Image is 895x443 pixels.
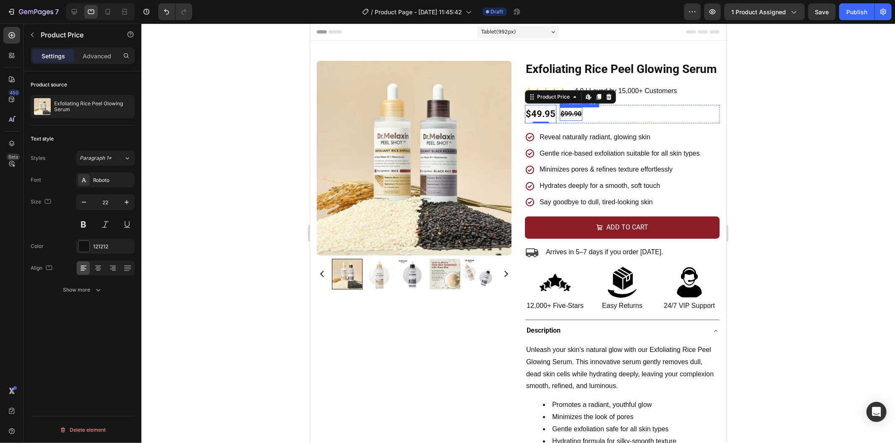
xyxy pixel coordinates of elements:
[363,242,396,276] img: gempages_551382014251500394-5c57ecfe-3603-4680-8de0-c2ac5f780d6b.png
[3,3,63,20] button: 7
[42,52,65,60] p: Settings
[371,8,373,16] span: /
[93,177,133,184] div: Roboto
[31,423,135,437] button: Delete element
[839,3,874,20] button: Publish
[310,23,726,443] iframe: Design area
[93,243,133,250] div: 121212
[233,375,408,388] li: Promotes a radiant, youthful glow
[31,196,53,208] div: Size
[846,8,867,16] div: Publish
[731,8,786,16] span: 1 product assigned
[31,81,67,89] div: Product source
[217,301,250,313] p: Description
[34,98,51,115] img: product feature img
[31,135,54,143] div: Text style
[491,8,504,16] span: Draft
[158,3,192,20] div: Undo/Redo
[6,154,20,160] div: Beta
[375,8,462,16] span: Product Page - [DATE] 11:45:42
[866,402,887,422] div: Open Intercom Messenger
[233,412,408,424] li: Hydrating formula for silky-smooth texture
[76,151,135,166] button: Paragraph 1*
[60,425,106,435] div: Delete element
[233,400,408,412] li: Gentle exfoliation safe for all skin types
[31,176,41,184] div: Font
[80,154,112,162] span: Paragraph 1*
[8,89,20,96] div: 450
[55,7,59,17] p: 7
[233,388,408,400] li: Minimizes the look of pores
[808,3,836,20] button: Save
[815,8,829,16] span: Save
[31,263,54,274] div: Align
[31,242,44,250] div: Color
[724,3,805,20] button: 1 product assigned
[83,52,111,60] p: Advanced
[31,154,45,162] div: Styles
[350,276,409,289] p: 24/7 VIP Support
[63,286,102,294] div: Show more
[31,282,135,297] button: Show more
[54,101,131,112] p: Exfoliating Rice Peel Glowing Serum
[41,30,112,40] p: Product Price
[216,321,408,369] p: Unleash your skin’s natural glow with our Exfoliating Rice Peel Glowing Serum. This innovative se...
